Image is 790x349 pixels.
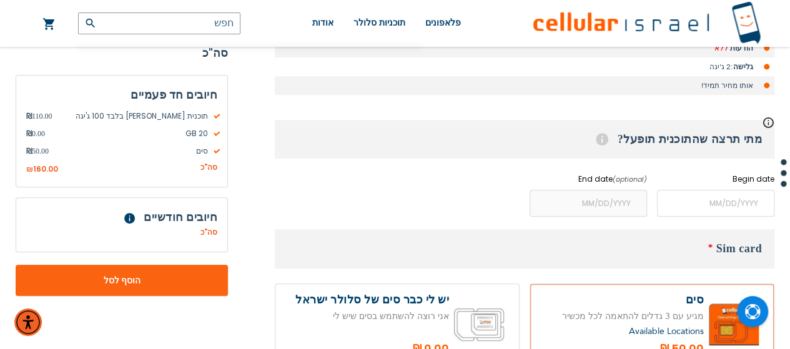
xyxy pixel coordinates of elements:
div: תפריט נגישות [14,308,42,336]
span: אודות [312,18,333,27]
i: (optional) [613,174,647,184]
span: חיובים חודשיים [144,210,217,225]
input: MM/DD/YYYY [657,190,774,217]
span: הוסף לסל [57,274,187,287]
strong: גלישה: [731,62,753,72]
span: סה"כ [200,162,217,174]
h3: חיובים חד פעמיים [26,86,217,104]
span: סה"כ [200,227,217,238]
span: 50.00 [26,145,49,157]
span: 20 GB [45,128,217,139]
label: Begin date [657,174,774,185]
input: חפש [78,12,240,34]
span: ₪ [26,111,32,122]
span: 110.00 [26,111,52,122]
span: פלאפונים [425,18,461,27]
strong: הודעות [730,43,753,53]
li: אותו מחיר תמיד! [275,76,774,95]
a: Available Locations [629,325,704,337]
li: 2 ג'יגה [275,57,774,76]
span: Help [596,133,608,145]
img: לוגו סלולר ישראל [533,1,761,46]
span: ₪ [26,145,32,157]
span: סים [49,145,217,157]
span: 0.00 [26,128,45,139]
button: הוסף לסל [16,265,228,297]
label: End date [530,174,647,185]
span: 160.00 [33,164,58,174]
span: ללא [714,43,728,53]
span: תוכנית [PERSON_NAME] בלבד 100 ג'יגה [52,111,217,122]
strong: סה"כ [16,44,228,62]
span: Sim card [716,242,763,255]
span: ₪ [26,128,32,139]
span: תוכניות סלולר [353,18,405,27]
span: Help [124,214,135,224]
span: ₪ [26,164,33,175]
h3: מתי תרצה שהתוכנית תופעל? [275,120,774,159]
input: MM/DD/YYYY [530,190,647,217]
